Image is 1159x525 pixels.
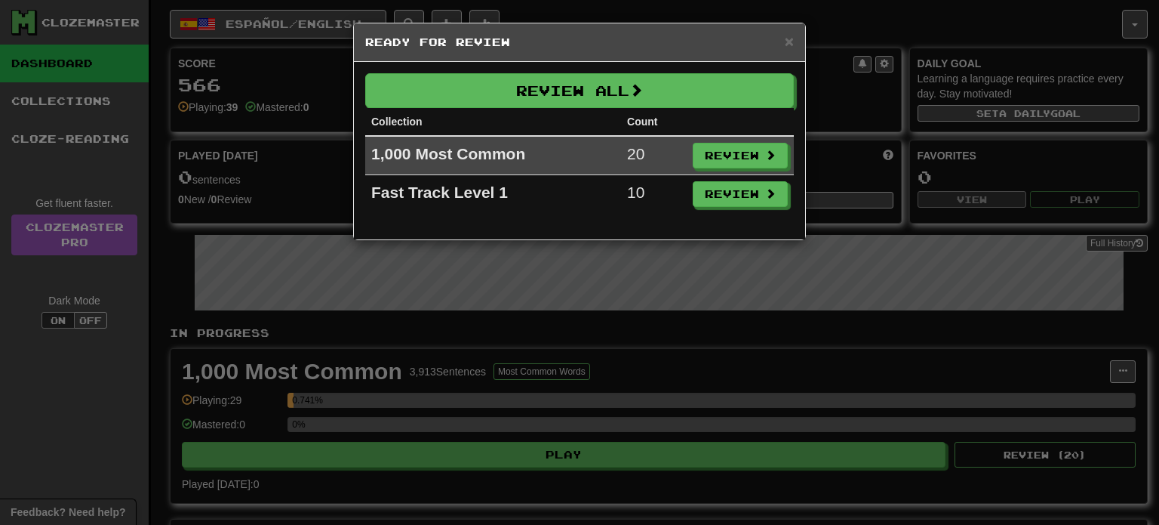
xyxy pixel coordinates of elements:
td: 10 [621,175,687,214]
button: Close [785,33,794,49]
th: Collection [365,108,621,136]
button: Review [693,181,788,207]
button: Review All [365,73,794,108]
td: 1,000 Most Common [365,136,621,175]
button: Review [693,143,788,168]
span: × [785,32,794,50]
td: 20 [621,136,687,175]
td: Fast Track Level 1 [365,175,621,214]
th: Count [621,108,687,136]
h5: Ready for Review [365,35,794,50]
